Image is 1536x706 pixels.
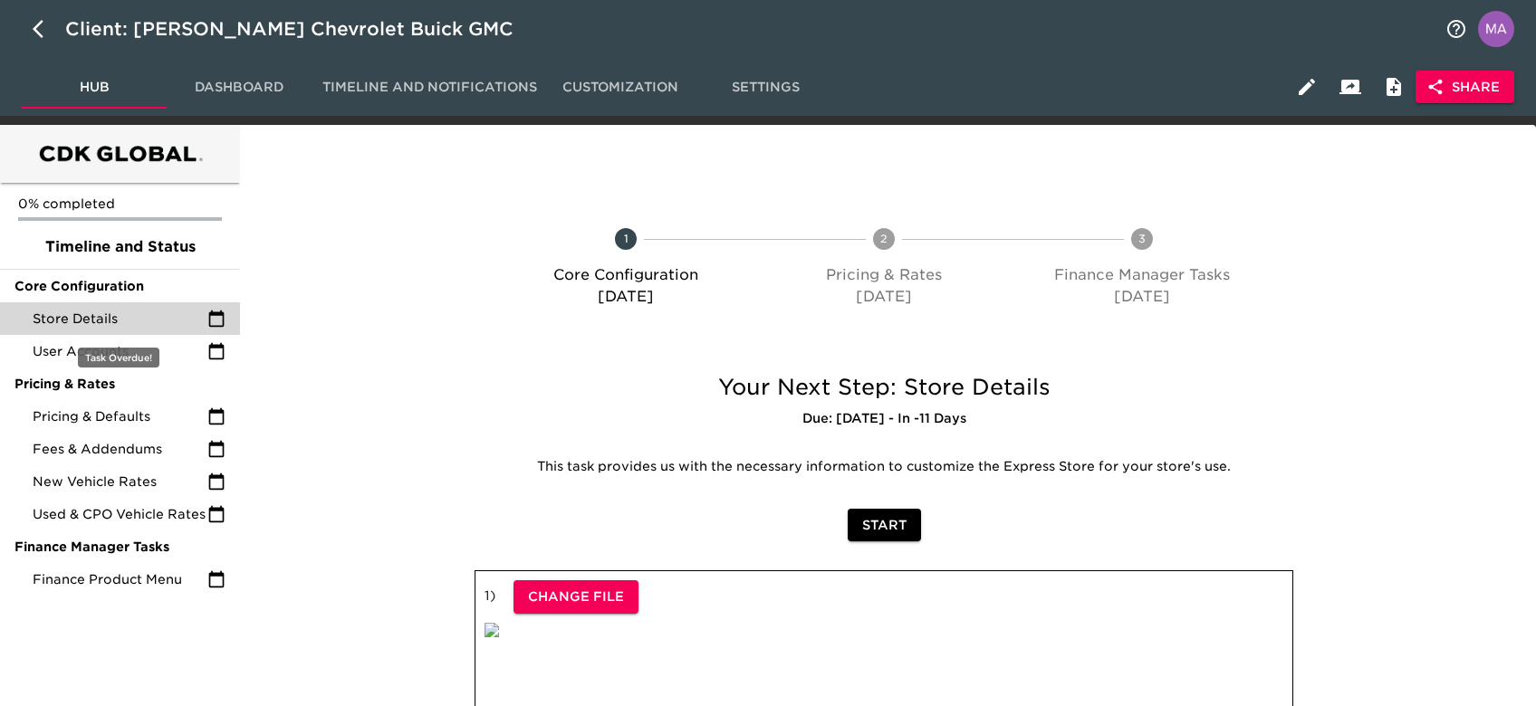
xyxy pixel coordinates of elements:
[65,14,539,43] div: Client: [PERSON_NAME] Chevrolet Buick GMC
[862,514,907,537] span: Start
[704,76,827,99] span: Settings
[528,586,624,608] span: Change File
[504,286,747,308] p: [DATE]
[1372,65,1416,109] button: Internal Notes and Comments
[559,76,682,99] span: Customization
[762,264,1005,286] p: Pricing & Rates
[485,623,499,637] img: qkibX1zbU72zw90W6Gan%2FTemplates%2FRjS7uaFIXtg43HUzxvoG%2F3e51d9d6-1114-4229-a5bf-f5ca567b6beb.jpg
[33,407,207,425] span: Pricing & Defaults
[1329,65,1372,109] button: Client View
[33,342,207,360] span: User Accounts
[14,236,226,258] span: Timeline and Status
[1430,76,1500,99] span: Share
[33,505,207,523] span: Used & CPO Vehicle Rates
[623,232,628,245] text: 1
[488,458,1280,476] p: This task provides us with the necessary information to customize the Express Store for your stor...
[1435,7,1478,51] button: notifications
[33,570,207,588] span: Finance Product Menu
[178,76,301,99] span: Dashboard
[514,580,638,614] button: Change File
[322,76,537,99] span: Timeline and Notifications
[33,472,207,491] span: New Vehicle Rates
[1285,65,1329,109] button: Edit Hub
[33,76,156,99] span: Hub
[504,264,747,286] p: Core Configuration
[14,538,226,556] span: Finance Manager Tasks
[14,375,226,393] span: Pricing & Rates
[1138,232,1146,245] text: 3
[33,440,207,458] span: Fees & Addendums
[1416,71,1514,104] button: Share
[880,232,888,245] text: 2
[762,286,1005,308] p: [DATE]
[1021,264,1264,286] p: Finance Manager Tasks
[848,509,921,542] button: Start
[475,409,1293,429] h6: Due: [DATE] - In -11 Days
[18,195,222,213] p: 0% completed
[1021,286,1264,308] p: [DATE]
[14,277,226,295] span: Core Configuration
[1478,11,1514,47] img: Profile
[33,310,207,328] span: Store Details
[475,373,1293,402] h5: Your Next Step: Store Details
